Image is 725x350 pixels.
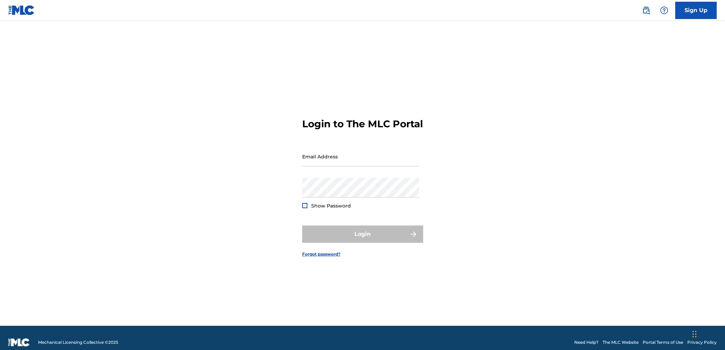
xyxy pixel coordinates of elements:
div: Help [657,3,671,17]
img: search [642,6,650,15]
img: help [660,6,668,15]
span: Mechanical Licensing Collective © 2025 [38,339,118,346]
a: Portal Terms of Use [643,339,683,346]
iframe: Chat Widget [690,317,725,350]
a: Forgot password? [302,251,341,257]
a: Need Help? [574,339,598,346]
img: logo [8,338,30,347]
div: Widget de chat [690,317,725,350]
a: Sign Up [675,2,717,19]
img: MLC Logo [8,5,35,15]
a: Privacy Policy [687,339,717,346]
a: The MLC Website [603,339,639,346]
h3: Login to The MLC Portal [302,118,423,130]
a: Public Search [639,3,653,17]
div: Arrastrar [693,324,697,344]
span: Show Password [311,203,351,209]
